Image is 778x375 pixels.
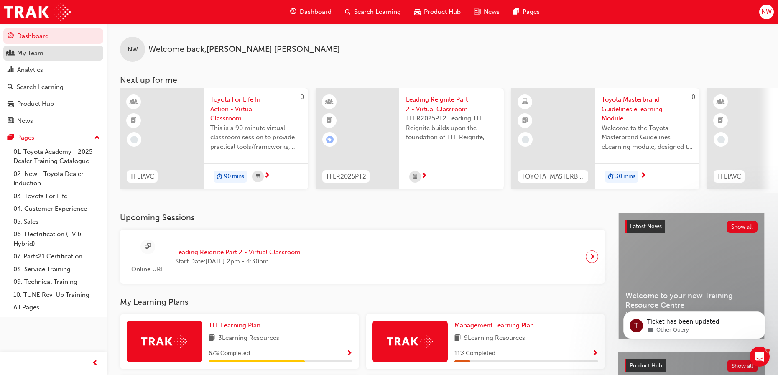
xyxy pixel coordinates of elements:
[10,263,103,276] a: 08. Service Training
[408,3,467,20] a: car-iconProduct Hub
[602,95,693,123] span: Toyota Masterbrand Guidelines eLearning Module
[17,65,43,75] div: Analytics
[618,213,765,339] a: Latest NewsShow allWelcome to your new Training Resource CentreRevolutionise the way you access a...
[3,27,103,130] button: DashboardMy TeamAnalyticsSearch LearningProduct HubNews
[8,117,14,125] span: news-icon
[8,66,14,74] span: chart-icon
[387,335,433,348] img: Trak
[10,190,103,203] a: 03. Toyota For Life
[209,321,260,329] span: TFL Learning Plan
[454,321,534,329] span: Management Learning Plan
[209,333,215,344] span: book-icon
[8,84,13,91] span: search-icon
[513,7,519,17] span: pages-icon
[3,130,103,145] button: Pages
[354,7,401,17] span: Search Learning
[625,359,758,372] a: Product HubShow all
[120,213,605,222] h3: Upcoming Sessions
[3,62,103,78] a: Analytics
[56,261,111,294] button: Messages
[209,349,250,358] span: 67 % Completed
[3,96,103,112] a: Product Hub
[727,360,758,372] button: Show all
[630,362,662,369] span: Product Hub
[521,172,585,181] span: TOYOTA_MASTERBRAND_EL
[17,105,140,114] div: Send us a message
[264,172,270,180] span: next-icon
[300,7,332,17] span: Dashboard
[474,7,480,17] span: news-icon
[406,95,497,114] span: Leading Reignite Part 2 - Virtual Classroom
[691,93,695,101] span: 0
[10,250,103,263] a: 07. Parts21 Certification
[112,261,167,294] button: Tickets
[224,172,244,181] span: 90 mins
[4,3,71,21] a: Trak
[129,282,150,288] span: Tickets
[338,3,408,20] a: search-iconSearch Learning
[511,88,699,189] a: 0TOYOTA_MASTERBRAND_ELToyota Masterbrand Guidelines eLearning ModuleWelcome to the Toyota Masterb...
[127,265,168,274] span: Online URL
[10,202,103,215] a: 04. Customer Experience
[145,242,151,252] span: sessionType_ONLINE_URL-icon
[210,95,301,123] span: Toyota For Life In Action - Virtual Classroom
[130,172,154,181] span: TFLIAVC
[761,7,772,17] span: NW
[10,168,103,190] a: 02. New - Toyota Dealer Induction
[17,116,33,126] div: News
[413,172,417,182] span: calendar-icon
[608,171,614,182] span: duration-icon
[345,7,351,17] span: search-icon
[454,349,495,358] span: 11 % Completed
[625,291,758,310] span: Welcome to your new Training Resource Centre
[523,7,540,17] span: Pages
[640,172,646,180] span: next-icon
[127,236,598,278] a: Online URLLeading Reignite Part 2 - Virtual ClassroomStart Date:[DATE] 2pm - 4:30pm
[522,115,528,126] span: booktick-icon
[17,133,34,143] div: Pages
[17,59,150,74] p: Hi [PERSON_NAME]
[326,136,334,143] span: learningRecordVerb_ENROLL-icon
[8,50,14,57] span: people-icon
[727,221,758,233] button: Show all
[3,46,103,61] a: My Team
[611,294,778,352] iframe: Intercom notifications message
[17,114,140,123] div: We'll be back online in 30 minutes
[3,79,103,95] a: Search Learning
[17,82,64,92] div: Search Learning
[141,335,187,348] img: Trak
[17,48,43,58] div: My Team
[300,93,304,101] span: 0
[602,123,693,152] span: Welcome to the Toyota Masterbrand Guidelines eLearning module, designed to enhance your knowledge...
[128,45,138,54] span: NW
[717,136,725,143] span: learningRecordVerb_NONE-icon
[717,172,741,181] span: TFLIAVC
[592,348,598,359] button: Show Progress
[290,7,296,17] span: guage-icon
[92,358,98,369] span: prev-icon
[327,115,332,126] span: booktick-icon
[120,297,605,307] h3: My Learning Plans
[718,115,724,126] span: booktick-icon
[464,333,525,344] span: 9 Learning Resources
[107,75,778,85] h3: Next up for me
[506,3,546,20] a: pages-iconPages
[316,88,504,189] a: TFLR2025PT2Leading Reignite Part 2 - Virtual ClassroomTFLR2025PT2 Leading TFL Reignite builds upo...
[8,100,14,108] span: car-icon
[3,113,103,129] a: News
[326,172,366,181] span: TFLR2025PT2
[467,3,506,20] a: news-iconNews
[759,5,774,19] button: NW
[484,7,500,17] span: News
[17,16,59,29] img: logo
[17,74,150,88] p: How can we help?
[522,97,528,107] span: learningResourceType_ELEARNING-icon
[10,301,103,314] a: All Pages
[406,114,497,142] span: TFLR2025PT2 Leading TFL Reignite builds upon the foundation of TFL Reignite, reaffirming our comm...
[256,171,260,182] span: calendar-icon
[120,88,308,189] a: 0TFLIAVCToyota For Life In Action - Virtual ClassroomThis is a 90 minute virtual classroom sessio...
[144,13,159,28] div: Close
